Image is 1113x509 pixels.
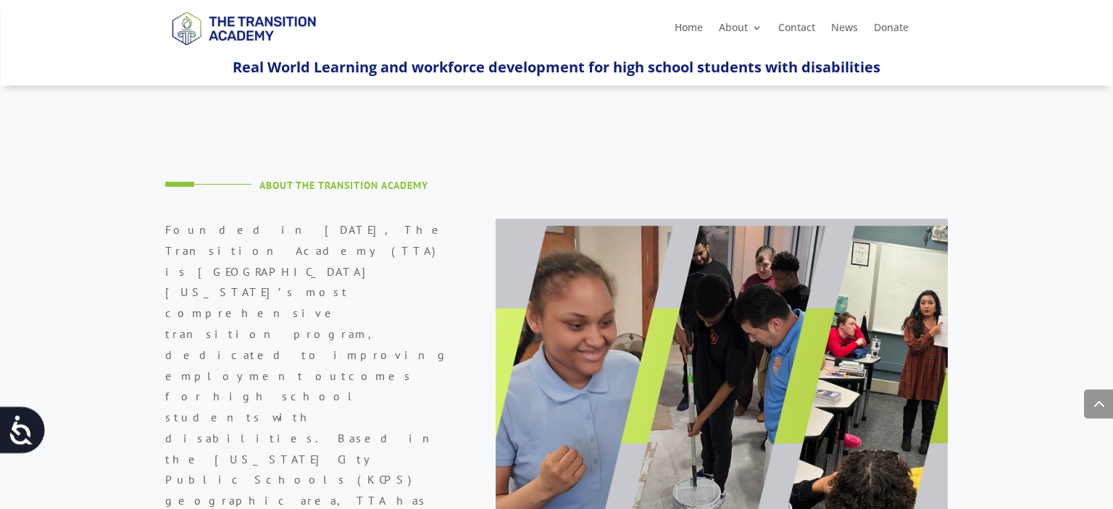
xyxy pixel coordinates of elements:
span: Real World Learning and workforce development for high school students with disabilities [233,57,880,77]
a: Logo-Noticias [165,43,322,56]
a: News [831,22,858,38]
a: Home [675,22,703,38]
a: About [719,22,762,38]
img: TTA Brand_TTA Primary Logo_Horizontal_Light BG [165,2,322,54]
a: Donate [874,22,909,38]
a: Contact [778,22,815,38]
h4: About The Transition Academy [259,180,452,198]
